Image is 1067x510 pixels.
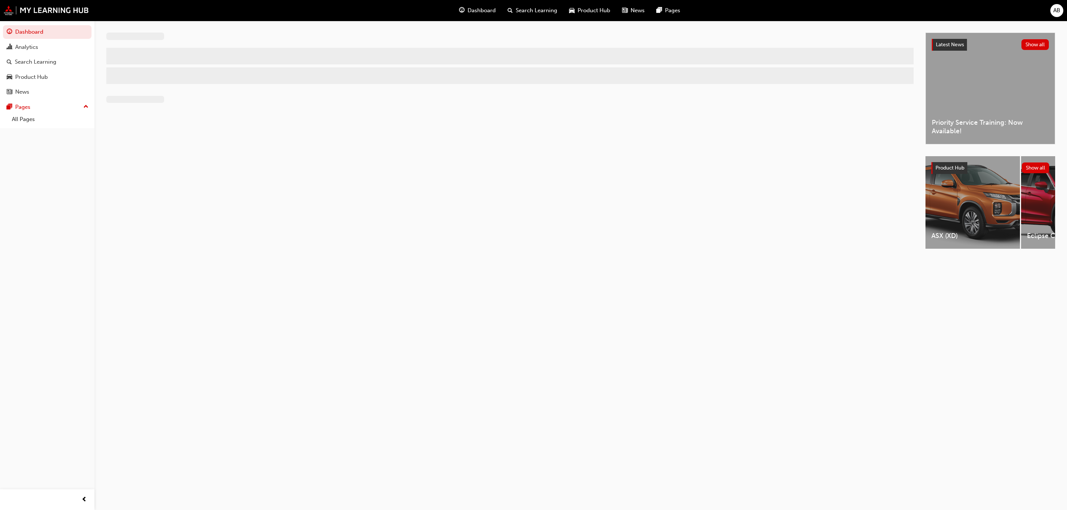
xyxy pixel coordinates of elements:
[931,162,1049,174] a: Product HubShow all
[502,3,563,18] a: search-iconSearch Learning
[3,100,92,114] button: Pages
[3,40,92,54] a: Analytics
[1021,39,1049,50] button: Show all
[563,3,616,18] a: car-iconProduct Hub
[3,70,92,84] a: Product Hub
[3,25,92,39] a: Dashboard
[15,103,30,111] div: Pages
[4,6,89,15] img: mmal
[7,59,12,66] span: search-icon
[9,114,92,125] a: All Pages
[7,44,12,51] span: chart-icon
[3,85,92,99] a: News
[83,102,89,112] span: up-icon
[7,89,12,95] span: news-icon
[932,118,1049,135] span: Priority Service Training: Now Available!
[15,73,48,81] div: Product Hub
[468,6,496,15] span: Dashboard
[15,88,29,96] div: News
[925,33,1055,144] a: Latest NewsShow allPriority Service Training: Now Available!
[622,6,628,15] span: news-icon
[82,495,87,504] span: prev-icon
[665,6,680,15] span: Pages
[508,6,513,15] span: search-icon
[932,39,1049,51] a: Latest NewsShow all
[651,3,686,18] a: pages-iconPages
[7,29,12,36] span: guage-icon
[7,74,12,81] span: car-icon
[936,41,964,48] span: Latest News
[3,24,92,100] button: DashboardAnalyticsSearch LearningProduct HubNews
[1022,162,1050,173] button: Show all
[657,6,662,15] span: pages-icon
[15,58,56,66] div: Search Learning
[616,3,651,18] a: news-iconNews
[631,6,645,15] span: News
[569,6,575,15] span: car-icon
[931,232,1014,240] span: ASX (XD)
[1053,6,1060,15] span: AB
[3,55,92,69] a: Search Learning
[1050,4,1063,17] button: AB
[516,6,557,15] span: Search Learning
[459,6,465,15] span: guage-icon
[453,3,502,18] a: guage-iconDashboard
[15,43,38,51] div: Analytics
[7,104,12,111] span: pages-icon
[925,156,1020,249] a: ASX (XD)
[578,6,610,15] span: Product Hub
[935,165,964,171] span: Product Hub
